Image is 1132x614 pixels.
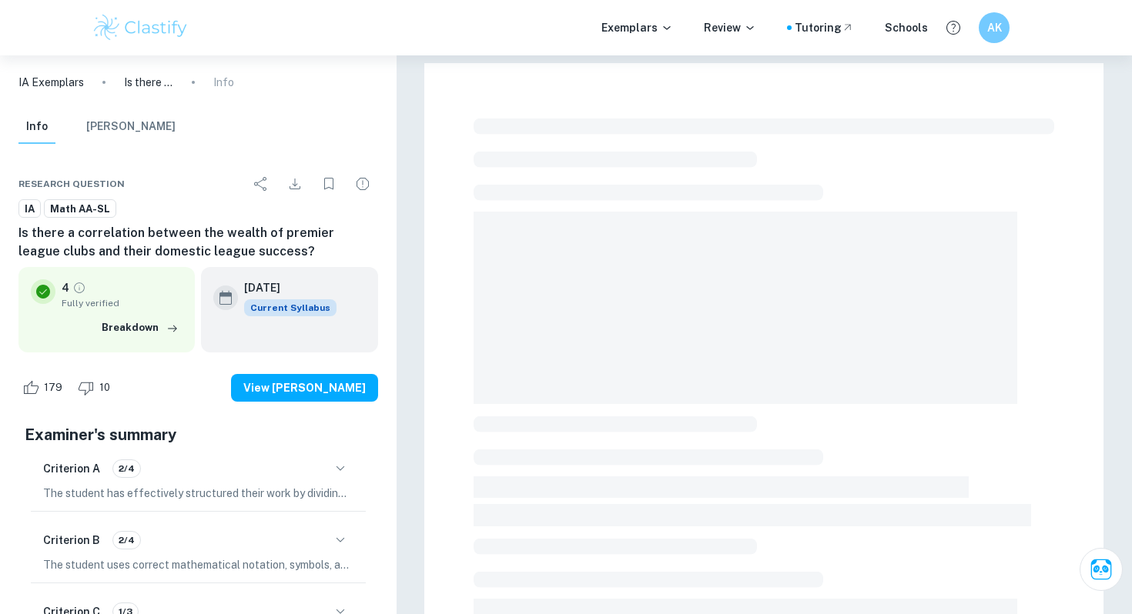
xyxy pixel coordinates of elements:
[940,15,966,41] button: Help and Feedback
[231,374,378,402] button: View [PERSON_NAME]
[1080,548,1123,591] button: Ask Clai
[213,74,234,91] p: Info
[45,202,116,217] span: Math AA-SL
[18,224,378,261] h6: Is there a correlation between the wealth of premier league clubs and their domestic league success?
[704,19,756,36] p: Review
[74,375,119,400] div: Dislike
[98,316,183,339] button: Breakdown
[113,533,140,547] span: 2/4
[18,375,71,400] div: Like
[18,74,84,91] a: IA Exemplars
[18,177,125,191] span: Research question
[92,12,189,43] img: Clastify logo
[885,19,928,36] a: Schools
[43,485,353,502] p: The student has effectively structured their work by dividing it into sections and further subdiv...
[43,532,100,549] h6: Criterion B
[19,202,40,217] span: IA
[72,281,86,295] a: Grade fully verified
[347,169,378,199] div: Report issue
[18,199,41,219] a: IA
[244,279,324,296] h6: [DATE]
[280,169,310,199] div: Download
[62,296,183,310] span: Fully verified
[35,380,71,395] span: 179
[979,12,1010,43] button: AK
[86,110,176,144] button: [PERSON_NAME]
[601,19,673,36] p: Exemplars
[43,460,100,477] h6: Criterion A
[62,279,69,296] p: 4
[244,299,337,316] span: Current Syllabus
[986,19,1003,36] h6: AK
[43,556,353,573] p: The student uses correct mathematical notation, symbols, and terminology consistently, although c...
[91,380,119,395] span: 10
[124,74,173,91] p: Is there a correlation between the wealth of premier league clubs and their domestic league success?
[795,19,854,36] a: Tutoring
[25,423,372,446] h5: Examiner's summary
[18,110,55,144] button: Info
[44,199,116,219] a: Math AA-SL
[113,462,140,476] span: 2/4
[313,169,344,199] div: Bookmark
[244,299,337,316] div: This exemplar is based on the current syllabus. Feel free to refer to it for inspiration/ideas wh...
[246,169,276,199] div: Share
